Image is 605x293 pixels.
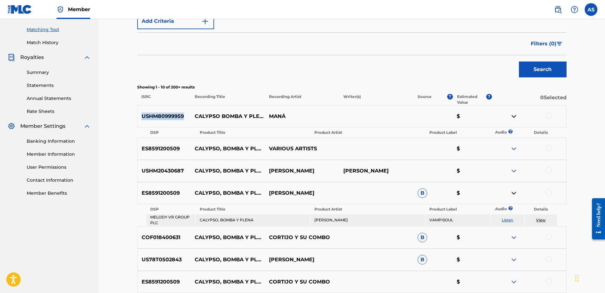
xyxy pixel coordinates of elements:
[510,234,518,241] img: expand
[585,3,597,16] div: User Menu
[510,145,518,153] img: expand
[531,40,556,48] span: Filters ( 0 )
[453,167,492,175] p: $
[196,128,310,137] th: Product Title
[510,113,518,120] img: contract
[418,94,432,105] p: Source
[418,188,427,198] span: B
[191,113,265,120] p: CALYPSO BOMBA Y PLENA
[138,145,191,153] p: ES8591200509
[138,113,191,120] p: USHM80999959
[486,94,492,100] span: ?
[491,129,499,135] p: Audio
[426,128,491,137] th: Product Label
[20,54,44,61] span: Royalties
[447,94,453,100] span: ?
[519,62,567,77] button: Search
[525,128,557,137] th: Details
[453,145,492,153] p: $
[27,39,91,46] a: Match History
[57,6,64,13] img: Top Rightsholder
[453,189,492,197] p: $
[27,95,91,102] a: Annual Statements
[510,167,518,175] img: expand
[510,189,518,197] img: contract
[191,145,265,153] p: CALYPSO, BOMBA Y PLENA
[190,94,265,105] p: Recording Title
[311,128,425,137] th: Product Artist
[265,234,339,241] p: CORTIJO Y SU COMBO
[137,13,214,29] button: Add Criteria
[196,205,310,214] th: Product Title
[8,54,15,61] img: Royalties
[573,263,605,293] iframe: Chat Widget
[492,94,566,105] p: 0 Selected
[265,278,339,286] p: CORTIJO Y SU COMBO
[137,84,567,90] p: Showing 1 - 10 of 200+ results
[418,255,427,264] span: B
[536,218,546,222] a: View
[311,214,425,226] td: [PERSON_NAME]
[311,205,425,214] th: Product Artist
[453,278,492,286] p: $
[453,234,492,241] p: $
[453,256,492,264] p: $
[137,94,191,105] p: ISRC
[265,94,339,105] p: Recording Artist
[426,214,491,226] td: VAMPISOUL
[339,94,413,105] p: Writer(s)
[27,26,91,33] a: Matching Tool
[27,164,91,171] a: User Permissions
[27,177,91,184] a: Contact Information
[138,189,191,197] p: ES8591200509
[191,256,265,264] p: CALYPSO, BOMBA Y PLENA
[457,94,486,105] p: Estimated Value
[27,190,91,197] a: Member Benefits
[491,206,499,212] p: Audio
[575,269,579,288] div: Drag
[453,113,492,120] p: $
[265,189,339,197] p: [PERSON_NAME]
[27,138,91,145] a: Banking Information
[146,205,195,214] th: DSP
[527,36,567,52] button: Filters (0)
[265,167,339,175] p: [PERSON_NAME]
[426,205,491,214] th: Product Label
[191,234,265,241] p: CALYPSO, BOMBA Y PLENA
[265,145,339,153] p: VARIOUS ARTISTS
[83,122,91,130] img: expand
[138,234,191,241] p: COF018400631
[571,6,578,13] img: help
[191,278,265,286] p: CALYPSO, BOMBA Y PLENA
[525,205,557,214] th: Details
[265,256,339,264] p: [PERSON_NAME]
[552,3,564,16] a: Public Search
[27,69,91,76] a: Summary
[587,193,605,244] iframe: Resource Center
[557,42,562,46] img: filter
[196,214,310,226] td: CALYPSO, BOMBA Y PLENA
[8,5,32,14] img: MLC Logo
[502,218,513,222] a: Listen
[201,17,209,25] img: 9d2ae6d4665cec9f34b9.svg
[146,214,195,226] td: MELODY VR GROUP PLC
[20,122,65,130] span: Member Settings
[138,278,191,286] p: ES8591200509
[138,256,191,264] p: US78T0502843
[191,189,265,197] p: CALYPSO, BOMBA Y PLENA
[510,278,518,286] img: expand
[8,122,15,130] img: Member Settings
[265,113,339,120] p: MANÁ
[27,151,91,158] a: Member Information
[27,82,91,89] a: Statements
[339,167,413,175] p: [PERSON_NAME]
[418,233,427,242] span: B
[146,128,195,137] th: DSP
[83,54,91,61] img: expand
[138,167,191,175] p: USHM20430687
[27,108,91,115] a: Rate Sheets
